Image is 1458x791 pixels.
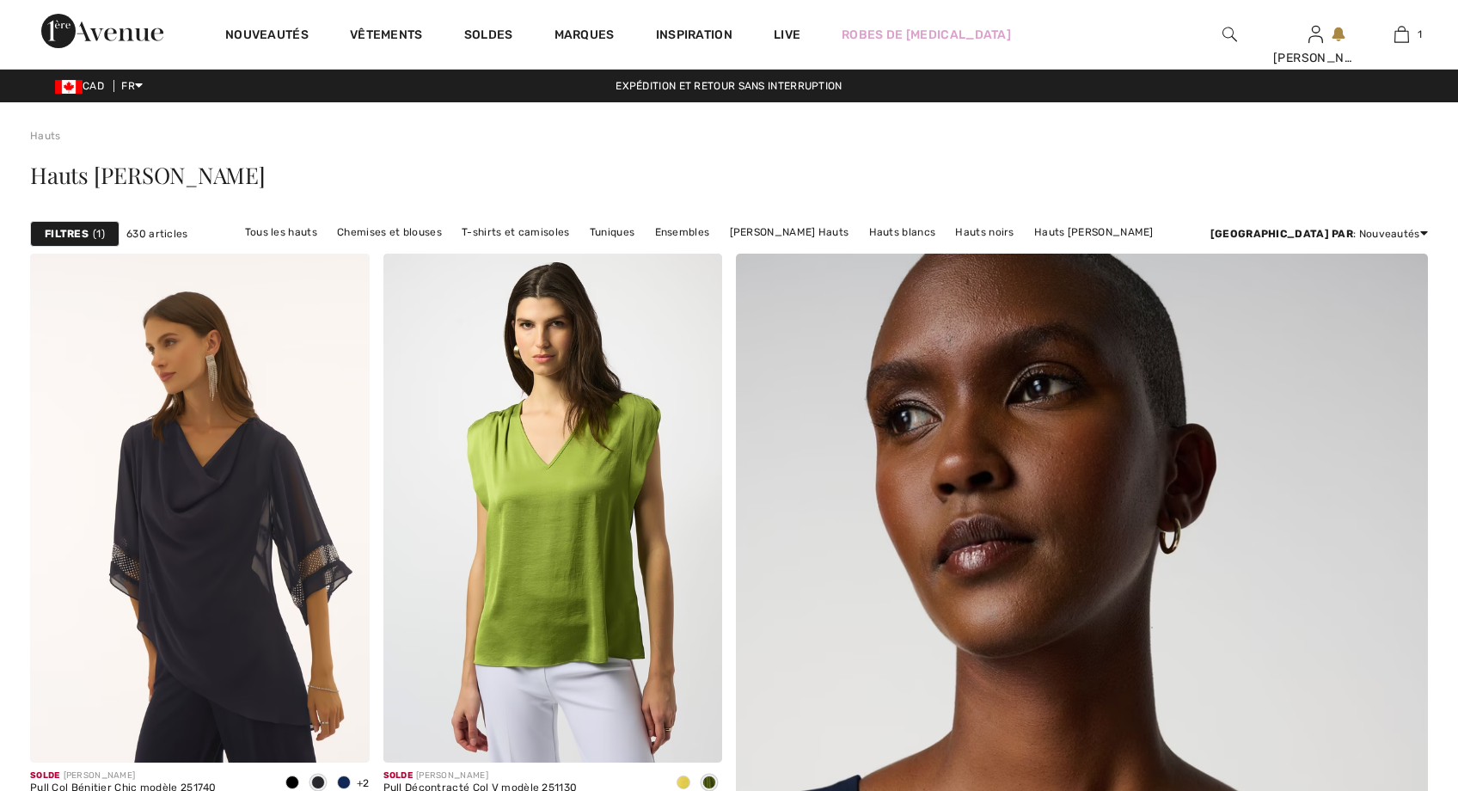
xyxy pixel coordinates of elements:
a: Ensembles [646,221,719,243]
img: 1ère Avenue [41,14,163,48]
a: Nouveautés [225,28,309,46]
a: Robes de [MEDICAL_DATA] [842,26,1011,44]
span: 1 [93,226,105,242]
a: Soldes [464,28,513,46]
div: [PERSON_NAME] [30,770,217,782]
span: +2 [357,777,370,789]
a: Se connecter [1308,26,1323,42]
a: Hauts [PERSON_NAME] [1026,221,1162,243]
div: [PERSON_NAME] [1273,49,1357,67]
span: CAD [55,80,111,92]
span: Inspiration [656,28,732,46]
a: T-shirts et camisoles [453,221,578,243]
a: Hauts blancs [861,221,945,243]
a: Hauts [30,130,61,142]
div: [PERSON_NAME] [383,770,578,782]
a: [PERSON_NAME] Hauts [721,221,858,243]
span: Solde [30,770,60,781]
a: Tuniques [581,221,643,243]
a: Marques [554,28,615,46]
a: Vêtements [350,28,423,46]
a: 1 [1359,24,1443,45]
img: Mon panier [1394,24,1409,45]
div: : Nouveautés [1210,226,1428,242]
a: Hauts noirs [946,221,1022,243]
img: Mes infos [1308,24,1323,45]
img: recherche [1222,24,1237,45]
a: Tous les hauts [236,221,326,243]
a: Live [774,26,800,44]
img: Pull Col Bénitier Chic modèle 251740. Noir [30,254,370,763]
img: Pull Décontracté Col V modèle 251130. Citrus [383,254,723,763]
span: Solde [383,770,414,781]
span: 630 articles [126,226,188,242]
img: Canadian Dollar [55,80,83,94]
strong: Filtres [45,226,89,242]
span: Hauts [PERSON_NAME] [30,160,266,190]
span: 1 [1418,27,1422,42]
a: Chemises et blouses [328,221,450,243]
span: FR [121,80,143,92]
strong: [GEOGRAPHIC_DATA] par [1210,228,1353,240]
